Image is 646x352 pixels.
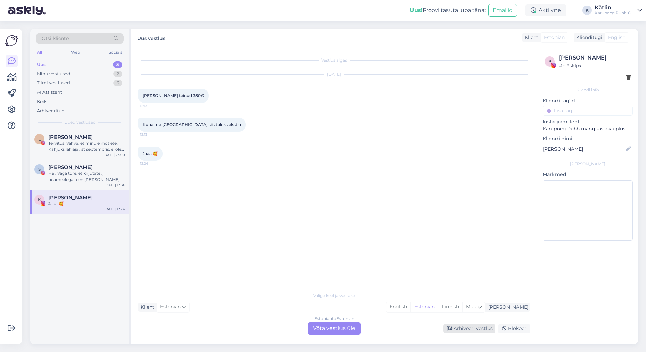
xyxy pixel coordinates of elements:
[543,171,633,178] p: Märkmed
[138,71,530,77] div: [DATE]
[410,7,423,13] b: Uus!
[48,201,125,207] div: Jaaa 🥰
[140,161,165,166] span: 12:24
[595,5,642,16] a: KätlinKarupoeg Puhh OÜ
[37,89,62,96] div: AI Assistent
[543,161,633,167] div: [PERSON_NAME]
[138,304,154,311] div: Klient
[595,10,635,16] div: Karupoeg Puhh OÜ
[113,80,122,86] div: 3
[140,132,165,137] span: 12:13
[543,87,633,93] div: Kliendi info
[103,152,125,157] div: [DATE] 23:00
[543,125,633,132] p: Karupoeg Puhh mänguasjakauplus
[582,6,592,15] div: K
[143,151,158,156] span: Jaaa 🥰
[5,34,18,47] img: Askly Logo
[105,183,125,188] div: [DATE] 13:36
[48,140,125,152] div: Tervitus! Vahva, et minule mõtlete! Kahjuks lähiajal, st septembris, ei ole koostööks aega pakkud...
[574,34,602,41] div: Klienditugi
[543,135,633,142] p: Kliendi nimi
[70,48,81,57] div: Web
[42,35,69,42] span: Otsi kliente
[48,164,93,170] span: Sigrid
[314,316,354,322] div: Estonian to Estonian
[386,302,410,312] div: English
[38,167,41,172] span: S
[38,197,41,202] span: K
[543,97,633,104] p: Kliendi tag'id
[48,170,125,183] div: Hei, Väga tore, et kirjutate :) heameelega teen [PERSON_NAME] koostööd. Hetkel [PERSON_NAME] plaa...
[37,71,70,77] div: Minu vestlused
[36,48,43,57] div: All
[140,103,165,108] span: 12:13
[410,6,486,14] div: Proovi tasuta juba täna:
[113,71,122,77] div: 2
[543,106,633,116] input: Lisa tag
[37,108,65,114] div: Arhiveeritud
[608,34,625,41] span: English
[466,304,476,310] span: Muu
[548,59,551,64] span: b
[543,145,625,153] input: Lisa nimi
[37,98,47,105] div: Kõik
[525,4,566,16] div: Aktiivne
[48,134,93,140] span: Liisu Miller
[559,62,631,69] div: # bj9sklpx
[488,4,517,17] button: Emailid
[443,324,495,333] div: Arhiveeri vestlus
[498,324,530,333] div: Blokeeri
[137,33,165,42] label: Uus vestlus
[138,292,530,299] div: Valige keel ja vastake
[37,80,70,86] div: Tiimi vestlused
[308,322,361,335] div: Võta vestlus üle
[160,303,181,311] span: Estonian
[522,34,538,41] div: Klient
[113,61,122,68] div: 3
[138,57,530,63] div: Vestlus algas
[143,122,241,127] span: Kuna me [GEOGRAPHIC_DATA] siis tuleks ekstra
[64,119,96,125] span: Uued vestlused
[544,34,565,41] span: Estonian
[37,61,46,68] div: Uus
[38,136,41,142] span: L
[438,302,462,312] div: Finnish
[48,195,93,201] span: Kristin Kerro
[543,118,633,125] p: Instagrami leht
[143,93,204,98] span: [PERSON_NAME] teinud 350€
[107,48,124,57] div: Socials
[595,5,635,10] div: Kätlin
[486,304,528,311] div: [PERSON_NAME]
[104,207,125,212] div: [DATE] 12:24
[559,54,631,62] div: [PERSON_NAME]
[410,302,438,312] div: Estonian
